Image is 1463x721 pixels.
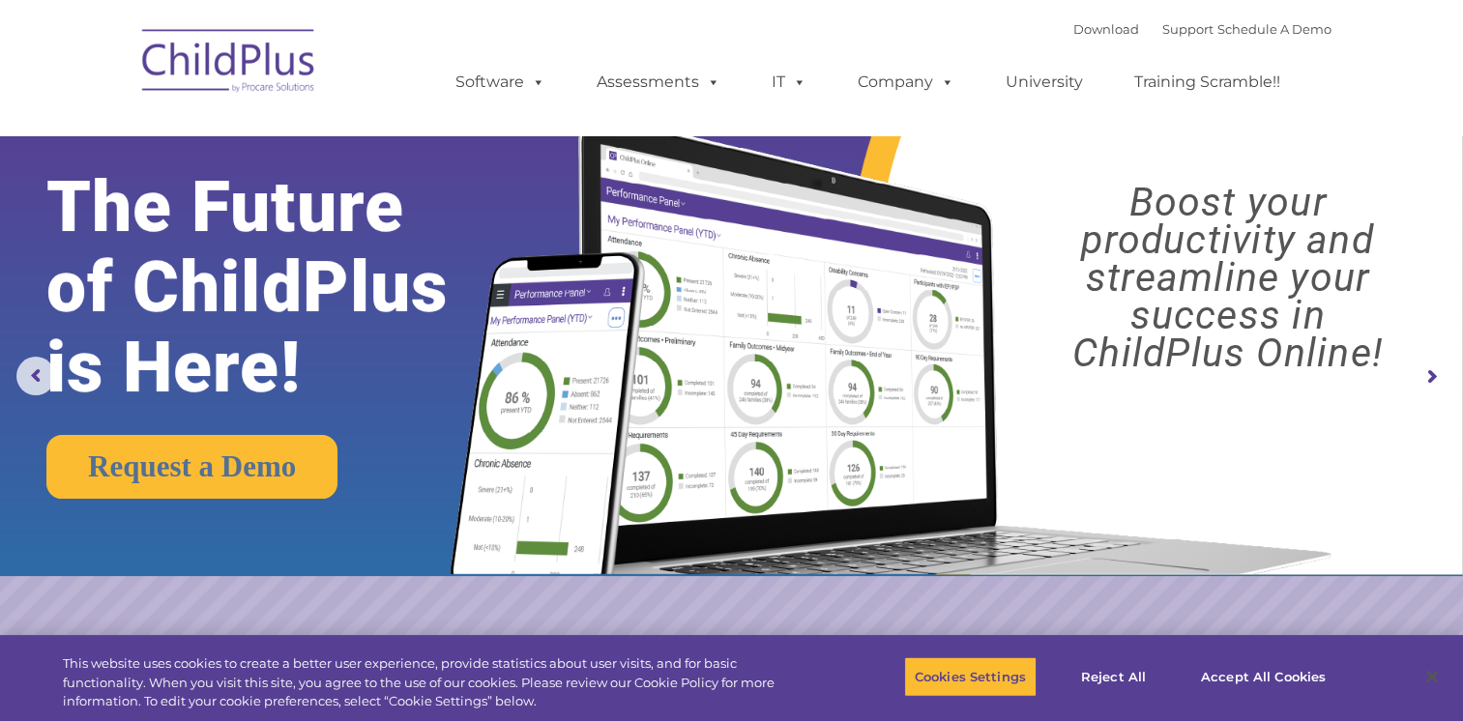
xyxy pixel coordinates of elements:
[838,63,974,101] a: Company
[1053,656,1174,697] button: Reject All
[63,654,805,711] div: This website uses cookies to create a better user experience, provide statistics about user visit...
[46,167,513,408] rs-layer: The Future of ChildPlus is Here!
[1010,184,1445,372] rs-layer: Boost your productivity and streamline your success in ChildPlus Online!
[1190,656,1336,697] button: Accept All Cookies
[986,63,1102,101] a: University
[46,435,337,499] a: Request a Demo
[904,656,1037,697] button: Cookies Settings
[1162,21,1214,37] a: Support
[269,207,351,221] span: Phone number
[1411,655,1453,698] button: Close
[132,15,326,112] img: ChildPlus by Procare Solutions
[1217,21,1331,37] a: Schedule A Demo
[577,63,740,101] a: Assessments
[436,63,565,101] a: Software
[752,63,826,101] a: IT
[1073,21,1139,37] a: Download
[269,128,328,142] span: Last name
[1115,63,1300,101] a: Training Scramble!!
[1073,21,1331,37] font: |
